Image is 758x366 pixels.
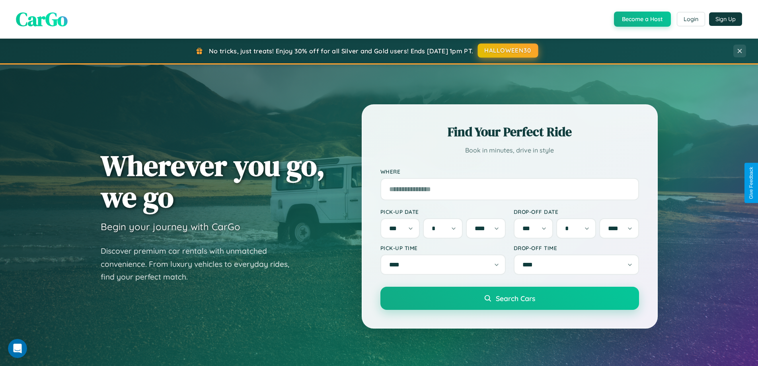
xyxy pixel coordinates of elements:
[101,221,240,233] h3: Begin your journey with CarGo
[380,168,639,175] label: Where
[101,150,325,213] h1: Wherever you go, we go
[380,145,639,156] p: Book in minutes, drive in style
[514,208,639,215] label: Drop-off Date
[614,12,671,27] button: Become a Host
[478,43,538,58] button: HALLOWEEN30
[101,245,300,284] p: Discover premium car rentals with unmatched convenience. From luxury vehicles to everyday rides, ...
[8,339,27,358] iframe: Intercom live chat
[380,287,639,310] button: Search Cars
[16,6,68,32] span: CarGo
[709,12,742,26] button: Sign Up
[380,245,506,251] label: Pick-up Time
[380,123,639,141] h2: Find Your Perfect Ride
[496,294,535,303] span: Search Cars
[748,167,754,199] div: Give Feedback
[209,47,473,55] span: No tricks, just treats! Enjoy 30% off for all Silver and Gold users! Ends [DATE] 1pm PT.
[514,245,639,251] label: Drop-off Time
[380,208,506,215] label: Pick-up Date
[677,12,705,26] button: Login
